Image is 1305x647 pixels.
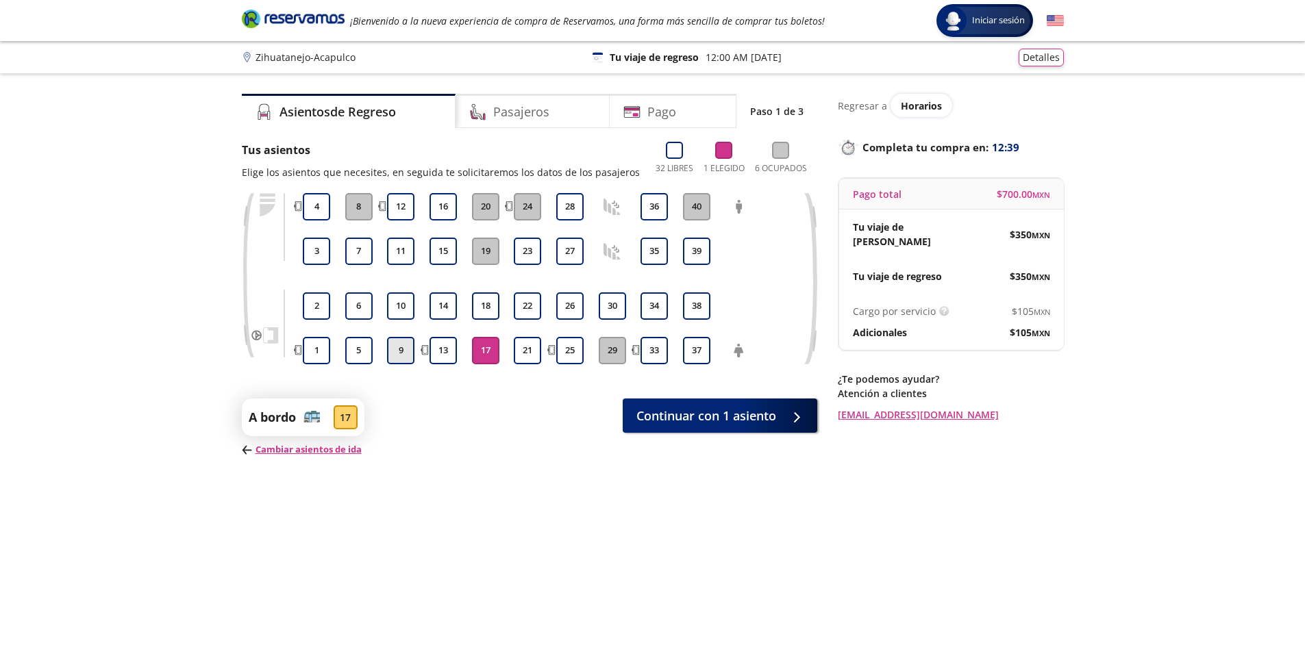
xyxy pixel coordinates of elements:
[1034,307,1050,317] small: MXN
[472,193,499,220] button: 20
[345,238,373,265] button: 7
[556,238,584,265] button: 27
[641,337,668,364] button: 33
[1032,190,1050,200] small: MXN
[683,193,710,220] button: 40
[345,193,373,220] button: 8
[853,269,942,283] p: Tu viaje de regreso
[750,104,804,118] p: Paso 1 de 3
[256,50,356,64] p: Zihuatanejo - Acapulco
[853,187,902,201] p: Pago total
[514,238,541,265] button: 23
[967,14,1030,27] span: Iniciar sesión
[838,407,1064,422] a: [EMAIL_ADDRESS][DOMAIN_NAME]
[556,337,584,364] button: 25
[1010,269,1050,283] span: $ 350
[1010,325,1050,340] span: $ 105
[334,405,358,429] div: 17
[1032,272,1050,282] small: MXN
[514,337,541,364] button: 21
[514,193,541,220] button: 24
[1032,230,1050,240] small: MXN
[303,238,330,265] button: 3
[514,292,541,320] button: 22
[430,193,457,220] button: 16
[430,337,457,364] button: 13
[623,398,817,433] button: Continuar con 1 asiento
[556,292,584,320] button: 26
[853,325,907,340] p: Adicionales
[472,292,499,320] button: 18
[242,165,640,179] p: Elige los asientos que necesites, en seguida te solicitaremos los datos de los pasajeros
[1010,227,1050,242] span: $ 350
[838,99,887,113] p: Regresar a
[493,103,549,121] h4: Pasajeros
[992,140,1019,155] span: 12:39
[303,337,330,364] button: 1
[350,14,825,27] em: ¡Bienvenido a la nueva experiencia de compra de Reservamos, una forma más sencilla de comprar tus...
[599,337,626,364] button: 29
[704,162,745,175] p: 1 Elegido
[706,50,782,64] p: 12:00 AM [DATE]
[387,238,414,265] button: 11
[641,193,668,220] button: 36
[242,443,364,457] p: Cambiar asientos de ida
[838,94,1064,117] div: Regresar a ver horarios
[641,292,668,320] button: 34
[636,407,776,425] span: Continuar con 1 asiento
[345,292,373,320] button: 6
[387,193,414,220] button: 12
[997,187,1050,201] span: $ 700.00
[556,193,584,220] button: 28
[838,372,1064,386] p: ¿Te podemos ayudar?
[853,304,936,318] p: Cargo por servicio
[387,292,414,320] button: 10
[242,8,345,33] a: Brand Logo
[610,50,699,64] p: Tu viaje de regreso
[279,103,396,121] h4: Asientos de Regreso
[242,8,345,29] i: Brand Logo
[683,337,710,364] button: 37
[249,408,296,427] p: A bordo
[430,238,457,265] button: 15
[647,103,676,121] h4: Pago
[683,238,710,265] button: 39
[853,220,952,249] p: Tu viaje de [PERSON_NAME]
[901,99,942,112] span: Horarios
[1032,328,1050,338] small: MXN
[430,292,457,320] button: 14
[1019,49,1064,66] button: Detalles
[838,138,1064,157] p: Completa tu compra en :
[242,142,640,158] p: Tus asientos
[303,193,330,220] button: 4
[1226,568,1291,633] iframe: Messagebird Livechat Widget
[345,337,373,364] button: 5
[838,386,1064,401] p: Atención a clientes
[599,292,626,320] button: 30
[472,337,499,364] button: 17
[683,292,710,320] button: 38
[1047,12,1064,29] button: English
[656,162,693,175] p: 32 Libres
[387,337,414,364] button: 9
[641,238,668,265] button: 35
[755,162,807,175] p: 6 Ocupados
[303,292,330,320] button: 2
[1012,304,1050,318] span: $ 105
[472,238,499,265] button: 19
